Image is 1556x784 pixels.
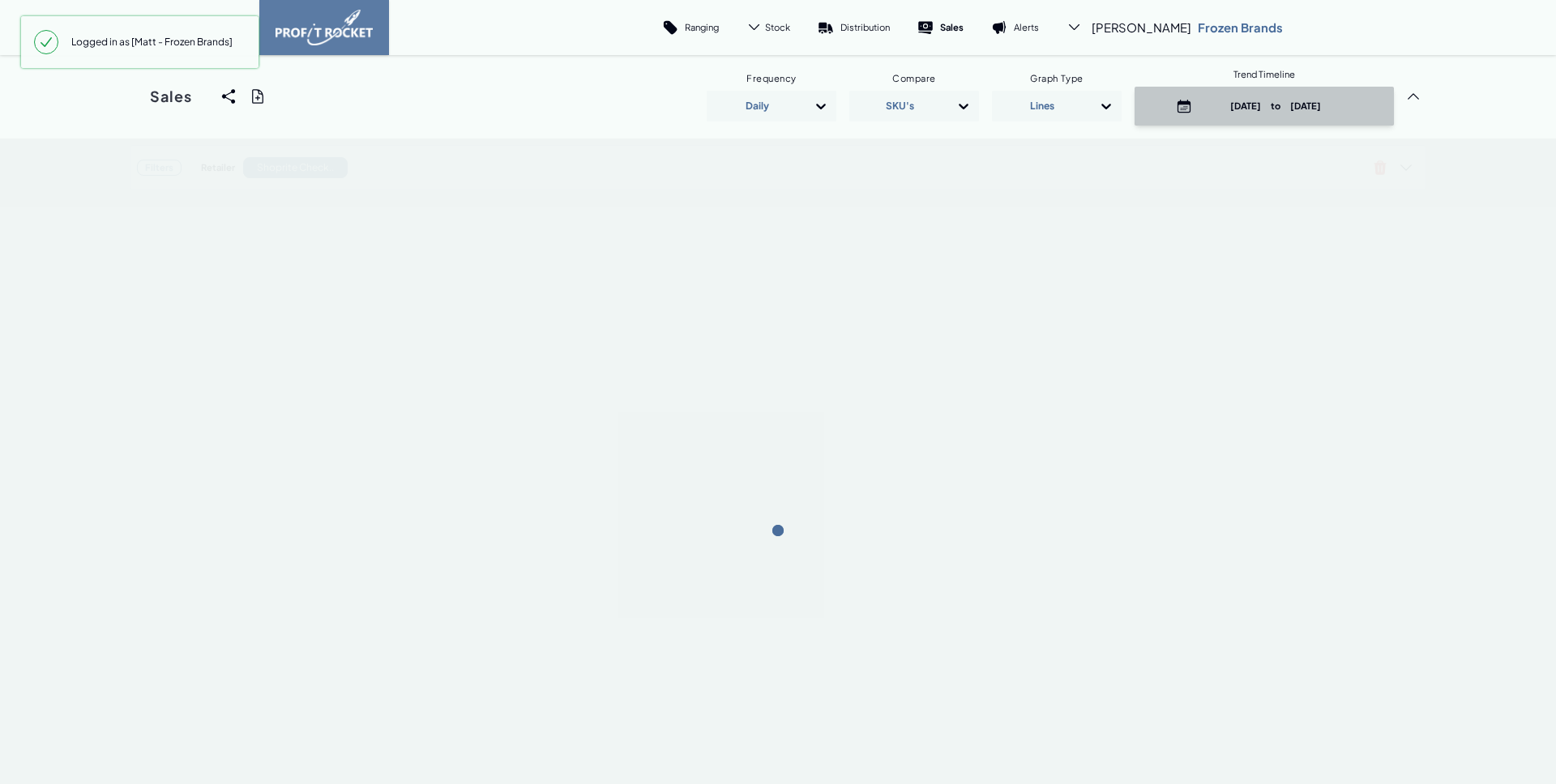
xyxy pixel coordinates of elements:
span: Graph Type [1030,72,1084,84]
div: SKU's [858,93,941,119]
p: Alerts [1014,21,1039,33]
a: Distribution [804,8,904,47]
span: Trend Timeline [1233,68,1295,80]
div: Daily [716,93,798,119]
span: Frequency [746,72,797,84]
a: Sales [130,70,212,122]
p: Frozen Brands [1198,19,1283,36]
a: Alerts [977,8,1053,47]
p: Ranging [685,21,719,33]
span: Compare [892,72,936,84]
p: Distribution [840,21,890,33]
img: image [276,10,373,45]
span: Logged in as [Matt - Frozen Brands] [58,29,246,55]
a: Sales [904,8,977,47]
a: Ranging [648,8,733,47]
span: [PERSON_NAME] [1092,19,1191,36]
div: Lines [1001,93,1084,119]
span: to [1261,100,1290,111]
p: Sales [940,21,964,33]
span: Stock [765,21,790,33]
p: [DATE] [DATE] [1199,100,1353,112]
